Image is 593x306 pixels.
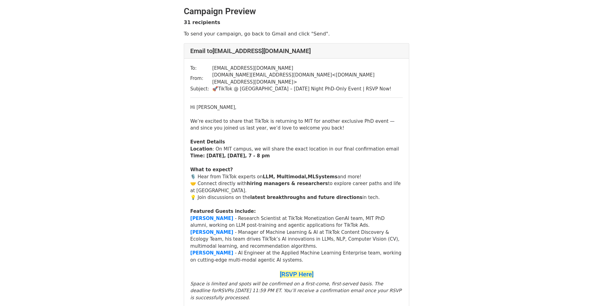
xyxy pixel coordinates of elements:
td: Subject: [190,85,212,93]
a: [PERSON_NAME] [190,250,233,256]
a: [RSVP Here] [280,271,313,278]
strong: Systems [315,174,337,180]
strong: LLM [263,174,273,180]
div: : On MIT campus, we will share the exact location in our final confirmation email [190,146,403,153]
div: 🎙️ Hear from TikTok experts on and more! [190,173,403,180]
a: [PERSON_NAME] [190,216,233,221]
a: [PERSON_NAME] [190,229,233,235]
h2: Campaign Preview [184,6,409,17]
div: We’re excited to share that TikTok is returning to MIT for another exclusive PhD event — and sinc... [190,118,403,132]
strong: What to expect? [190,167,233,172]
em: is [DATE] 11:59 PM ET. You’ll receive a confirmation email once your RSVP is successfully processed. [190,288,402,300]
td: From: [190,72,212,85]
div: 🤝 Connect directly with to explore career paths and life at [GEOGRAPHIC_DATA]. [190,180,403,194]
strong: : [DATE], [DATE], 7 - 8 pm [203,153,270,159]
p: To send your campaign, go back to Gmail and click "Send". [184,31,409,37]
em: RSVP [218,288,230,293]
strong: Event Details [190,139,225,145]
strong: Featured Guests include: [190,209,256,214]
strong: 31 recipients [184,19,220,25]
div: - AI Engineer at the Applied Machine Learning Enterprise team, working on cutting-edge multi-moda... [190,250,403,263]
div: - Research Scientist at TikTok Monetization GenAI team, MIT PhD alumni, working on LLM post-train... [190,215,403,229]
strong: Time [190,153,203,159]
strong: Location [190,146,212,152]
td: [DOMAIN_NAME][EMAIL_ADDRESS][DOMAIN_NAME] < [DOMAIN_NAME][EMAIL_ADDRESS][DOMAIN_NAME] > [212,72,403,85]
div: - Manager of Machine Learning & AI at TikTok Content Discovery & Ecology Team, his team drives Ti... [190,229,403,250]
em: Space is limited and spots will be confirmed on a first-come, first-served basis. The deadline for [190,281,383,294]
div: 💡 Join discussions on the in tech. [190,194,403,201]
div: Hi [PERSON_NAME], [190,104,403,111]
strong: , Multimodal, [273,174,308,180]
strong: hiring managers & researchers [247,181,328,186]
td: 🚀TikTok @ [GEOGRAPHIC_DATA] – [DATE] Night PhD-Only Event | RSVP Now! [212,85,403,93]
td: To: [190,65,212,72]
td: [EMAIL_ADDRESS][DOMAIN_NAME] [212,65,403,72]
strong: latest breakthroughs and future directions [250,195,362,200]
strong: ML [308,174,315,180]
h4: Email to [EMAIL_ADDRESS][DOMAIN_NAME] [190,47,403,55]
